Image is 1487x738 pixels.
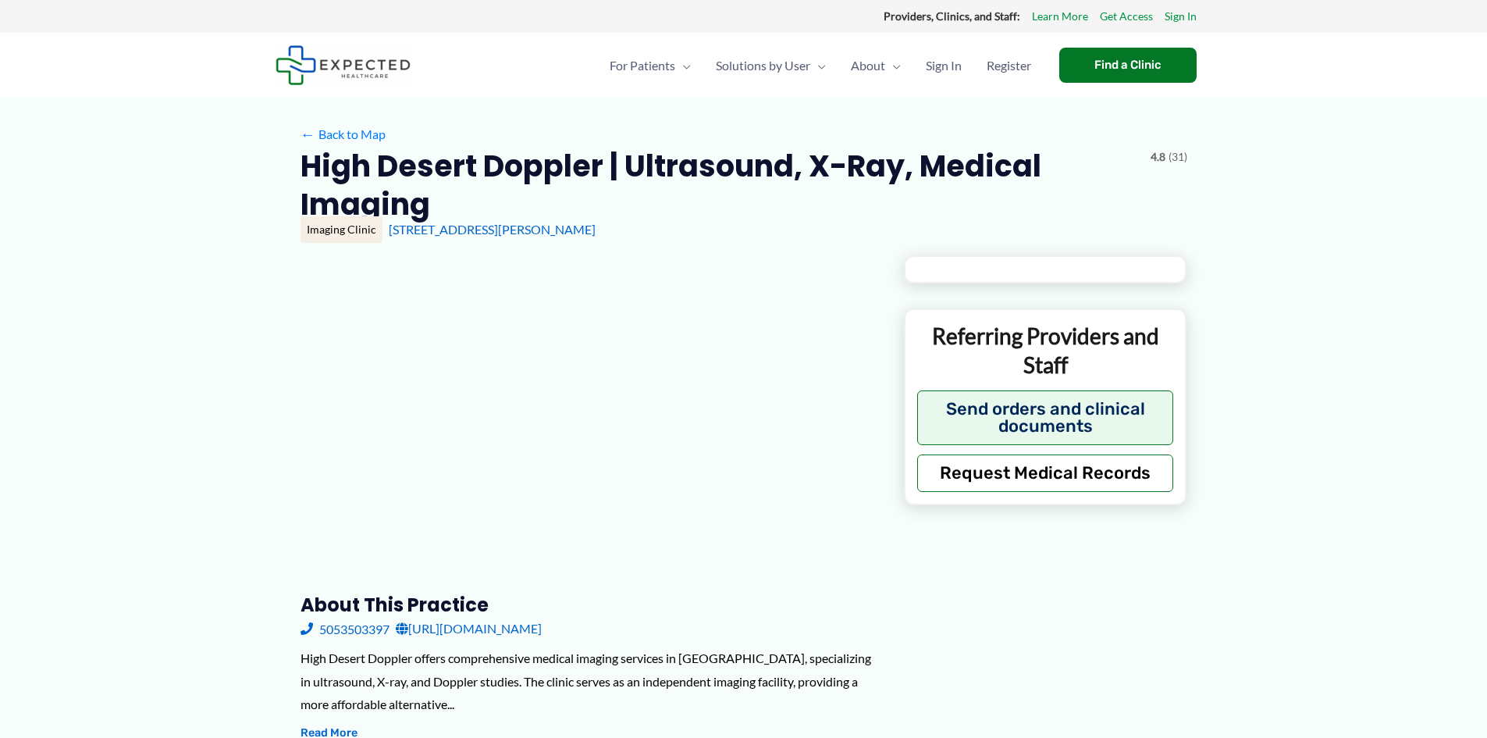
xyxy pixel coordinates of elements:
[301,593,879,617] h3: About this practice
[884,9,1020,23] strong: Providers, Clinics, and Staff:
[716,38,810,93] span: Solutions by User
[987,38,1031,93] span: Register
[838,38,913,93] a: AboutMenu Toggle
[851,38,885,93] span: About
[1151,147,1165,167] span: 4.8
[597,38,1044,93] nav: Primary Site Navigation
[1032,6,1088,27] a: Learn More
[675,38,691,93] span: Menu Toggle
[913,38,974,93] a: Sign In
[1165,6,1197,27] a: Sign In
[597,38,703,93] a: For PatientsMenu Toggle
[301,216,382,243] div: Imaging Clinic
[301,147,1138,224] h2: High Desert Doppler | Ultrasound, X-Ray, Medical Imaging
[885,38,901,93] span: Menu Toggle
[917,455,1174,492] button: Request Medical Records
[810,38,826,93] span: Menu Toggle
[389,222,596,237] a: [STREET_ADDRESS][PERSON_NAME]
[301,127,315,141] span: ←
[301,123,386,146] a: ←Back to Map
[301,617,390,640] a: 5053503397
[926,38,962,93] span: Sign In
[1100,6,1153,27] a: Get Access
[276,45,411,85] img: Expected Healthcare Logo - side, dark font, small
[301,647,879,716] div: High Desert Doppler offers comprehensive medical imaging services in [GEOGRAPHIC_DATA], specializ...
[610,38,675,93] span: For Patients
[1059,48,1197,83] a: Find a Clinic
[396,617,542,640] a: [URL][DOMAIN_NAME]
[974,38,1044,93] a: Register
[917,390,1174,445] button: Send orders and clinical documents
[1169,147,1187,167] span: (31)
[917,322,1174,379] p: Referring Providers and Staff
[703,38,838,93] a: Solutions by UserMenu Toggle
